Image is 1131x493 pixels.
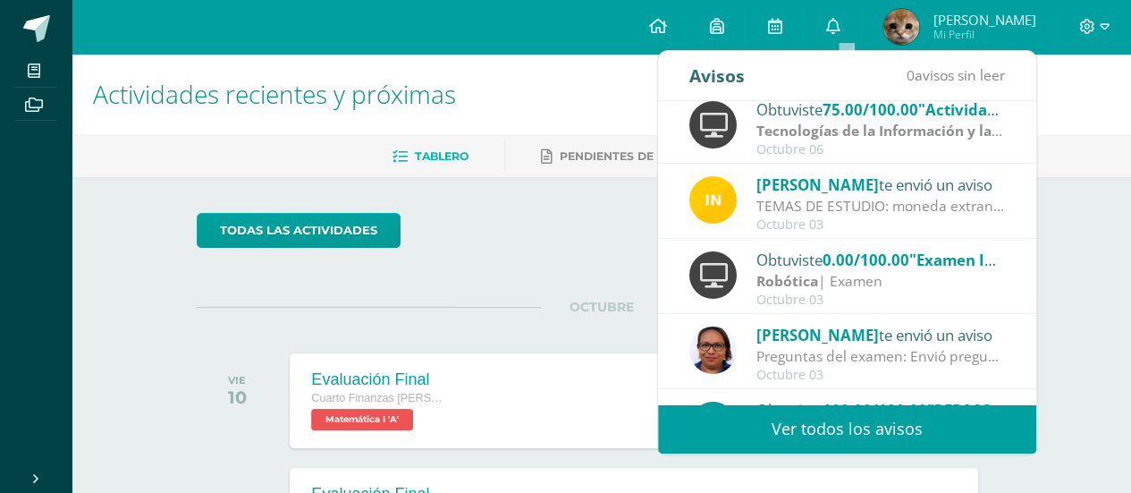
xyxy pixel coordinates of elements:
[560,149,713,163] span: Pendientes de entrega
[756,98,1005,121] div: Obtuviste en
[658,404,1036,454] a: Ver todos los avisos
[756,325,879,345] span: [PERSON_NAME]
[689,327,737,374] img: bba7c537520bb84d934a4f8b9c36f832.png
[415,149,468,163] span: Tablero
[197,213,401,248] a: todas las Actividades
[883,9,919,45] img: 8762b6bb3af3da8fe1474ae5a1e34521.png
[933,27,1035,42] span: Mi Perfil
[756,121,1005,141] div: | Zona
[823,400,927,421] span: 100.00/100.00
[756,121,1093,140] strong: Tecnologías de la Información y la Comunicación
[756,248,1005,271] div: Obtuviste en
[823,250,909,270] span: 0.00/100.00
[392,142,468,171] a: Tablero
[756,271,818,291] strong: Robótica
[689,51,745,100] div: Avisos
[689,176,737,224] img: 91d43002c1e6da35fcf826c9a618326d.png
[756,196,1005,217] div: TEMAS DE ESTUDIO: moneda extranjera depósitos y retiros ver ejemplos en su cuaderno traer cuadern...
[756,271,1005,292] div: | Examen
[756,142,1005,157] div: Octubre 06
[907,65,915,85] span: 0
[311,370,445,389] div: Evaluación Final
[756,217,1005,233] div: Octubre 03
[756,174,879,195] span: [PERSON_NAME]
[228,387,247,408] div: 10
[756,368,1005,383] div: Octubre 03
[756,398,1005,421] div: Obtuviste en
[823,99,918,120] span: 75.00/100.00
[907,65,1005,85] span: avisos sin leer
[909,250,1059,270] span: "Examen IV Unidad"
[756,346,1005,367] div: Preguntas del examen: Envió preguntas para el examen, las repuestas las puede contestar con sus p...
[756,293,1005,308] div: Octubre 03
[311,392,445,404] span: Cuarto Finanzas [PERSON_NAME]. C.C.L.L. en Finanzas y Administración
[541,299,663,315] span: OCTUBRE
[756,323,1005,346] div: te envió un aviso
[311,409,413,430] span: Matemática I 'A'
[933,11,1035,29] span: [PERSON_NAME]
[228,374,247,387] div: VIE
[93,77,456,111] span: Actividades recientes y próximas
[756,173,1005,196] div: te envió un aviso
[541,142,713,171] a: Pendientes de entrega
